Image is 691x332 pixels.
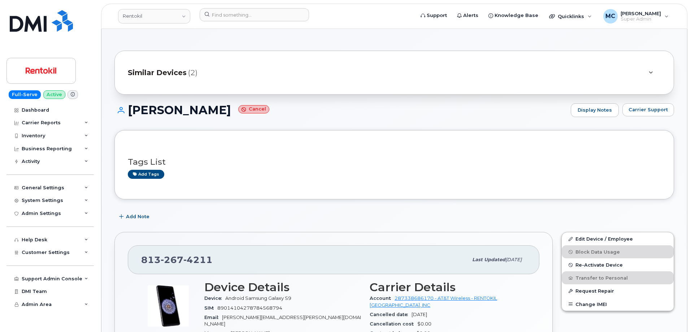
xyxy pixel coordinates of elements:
[629,106,668,113] span: Carrier Support
[204,296,225,301] span: Device
[225,296,291,301] span: Android Samsung Galaxy S9
[204,305,217,311] span: SIM
[204,315,222,320] span: Email
[562,232,674,245] a: Edit Device / Employee
[472,257,505,262] span: Last updated
[417,321,431,327] span: $0.00
[562,271,674,284] button: Transfer to Personal
[412,312,427,317] span: [DATE]
[114,210,156,223] button: Add Note
[370,281,526,294] h3: Carrier Details
[204,315,361,327] span: [PERSON_NAME][EMAIL_ADDRESS][PERSON_NAME][DOMAIN_NAME]
[141,254,213,265] span: 813
[128,68,187,78] span: Similar Devices
[562,298,674,311] button: Change IMEI
[147,284,190,328] img: image20231002-3703462-jx8xvz.jpeg
[370,296,395,301] span: Account
[505,257,522,262] span: [DATE]
[161,254,183,265] span: 267
[128,158,661,167] h3: Tags List
[370,296,497,307] a: 287338686170 - AT&T Wireless - RENTOKIL [GEOGRAPHIC_DATA], INC
[562,258,674,271] button: Re-Activate Device
[238,105,269,113] small: Cancel
[370,321,417,327] span: Cancellation cost
[128,170,164,179] a: Add tags
[204,281,361,294] h3: Device Details
[575,262,623,268] span: Re-Activate Device
[188,68,197,78] span: (2)
[183,254,213,265] span: 4211
[571,103,619,117] a: Display Notes
[660,301,686,327] iframe: Messenger Launcher
[126,213,149,220] span: Add Note
[562,284,674,297] button: Request Repair
[562,245,674,258] button: Block Data Usage
[217,305,282,311] span: 89014104278784568794
[114,104,567,116] h1: [PERSON_NAME]
[370,312,412,317] span: Cancelled date
[622,103,674,116] button: Carrier Support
